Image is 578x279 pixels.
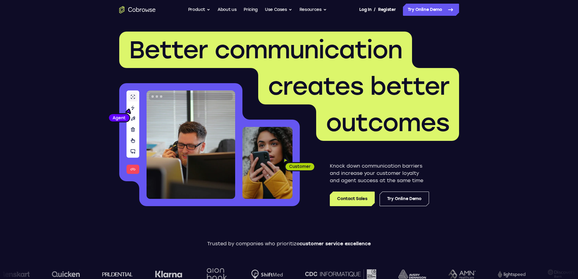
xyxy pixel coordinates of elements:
[244,4,258,16] a: Pricing
[218,4,236,16] a: About us
[330,162,429,184] p: Knock down communication barriers and increase your customer loyalty and agent success at the sam...
[188,4,211,16] button: Product
[448,270,475,279] img: AMN Healthcare
[398,270,426,279] img: avery-dennison
[378,4,396,16] a: Register
[102,272,133,277] img: prudential
[155,270,182,278] img: Klarna
[326,108,449,137] span: outcomes
[403,4,459,16] a: Try Online Demo
[119,6,156,13] a: Go to the home page
[268,72,449,101] span: creates better
[251,270,282,279] img: Shiftmed
[299,241,371,247] span: customer service excellence
[147,90,235,199] img: A customer support agent talking on the phone
[242,127,292,199] img: A customer holding their phone
[129,35,402,64] span: Better communication
[305,269,376,279] img: CDC Informatique
[299,4,327,16] button: Resources
[359,4,371,16] a: Log In
[265,4,292,16] button: Use Cases
[330,192,374,206] a: Contact Sales
[374,6,376,13] span: /
[380,192,429,206] a: Try Online Demo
